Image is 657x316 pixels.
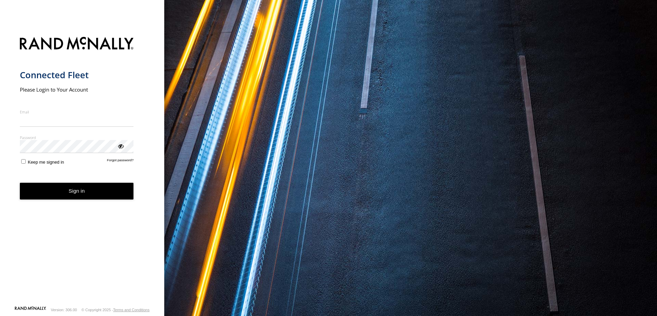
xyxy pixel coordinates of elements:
label: Email [20,109,134,114]
input: Keep me signed in [21,159,26,164]
img: Rand McNally [20,36,134,53]
div: Version: 306.00 [51,308,77,312]
a: Visit our Website [15,306,46,313]
a: Forgot password? [107,158,134,165]
div: © Copyright 2025 - [81,308,150,312]
label: Password [20,135,134,140]
span: Keep me signed in [28,160,64,165]
form: main [20,33,145,306]
a: Terms and Conditions [113,308,150,312]
button: Sign in [20,183,134,200]
div: ViewPassword [117,142,124,149]
h1: Connected Fleet [20,69,134,81]
h2: Please Login to Your Account [20,86,134,93]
